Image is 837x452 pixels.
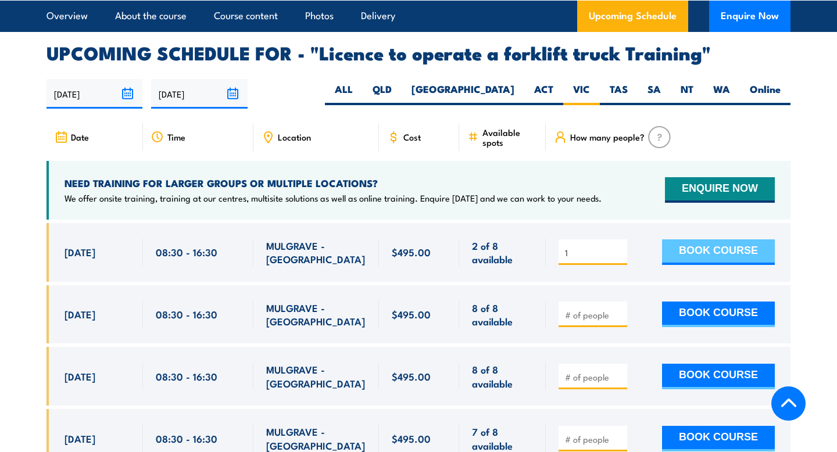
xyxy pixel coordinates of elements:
[325,82,363,105] label: ALL
[665,177,775,203] button: ENQUIRE NOW
[156,370,217,383] span: 08:30 - 16:30
[740,82,791,105] label: Online
[46,44,791,60] h2: UPCOMING SCHEDULE FOR - "Licence to operate a forklift truck Training"
[266,239,366,266] span: MULGRAVE - [GEOGRAPHIC_DATA]
[71,132,89,142] span: Date
[65,370,95,383] span: [DATE]
[65,432,95,445] span: [DATE]
[46,79,142,109] input: From date
[363,82,402,105] label: QLD
[156,245,217,259] span: 08:30 - 16:30
[392,245,431,259] span: $495.00
[662,302,775,327] button: BOOK COURSE
[65,192,602,204] p: We offer onsite training, training at our centres, multisite solutions as well as online training...
[565,247,623,259] input: # of people
[65,245,95,259] span: [DATE]
[703,82,740,105] label: WA
[278,132,311,142] span: Location
[565,309,623,321] input: # of people
[570,132,645,142] span: How many people?
[472,363,533,390] span: 8 of 8 available
[482,127,538,147] span: Available spots
[472,301,533,328] span: 8 of 8 available
[565,371,623,383] input: # of people
[472,425,533,452] span: 7 of 8 available
[392,370,431,383] span: $495.00
[563,82,600,105] label: VIC
[403,132,421,142] span: Cost
[638,82,671,105] label: SA
[392,307,431,321] span: $495.00
[565,433,623,445] input: # of people
[392,432,431,445] span: $495.00
[671,82,703,105] label: NT
[662,426,775,451] button: BOOK COURSE
[156,307,217,321] span: 08:30 - 16:30
[600,82,638,105] label: TAS
[472,239,533,266] span: 2 of 8 available
[65,307,95,321] span: [DATE]
[524,82,563,105] label: ACT
[266,363,366,390] span: MULGRAVE - [GEOGRAPHIC_DATA]
[156,432,217,445] span: 08:30 - 16:30
[151,79,247,109] input: To date
[65,177,602,189] h4: NEED TRAINING FOR LARGER GROUPS OR MULTIPLE LOCATIONS?
[662,364,775,389] button: BOOK COURSE
[662,239,775,265] button: BOOK COURSE
[167,132,185,142] span: Time
[266,301,366,328] span: MULGRAVE - [GEOGRAPHIC_DATA]
[266,425,366,452] span: MULGRAVE - [GEOGRAPHIC_DATA]
[402,82,524,105] label: [GEOGRAPHIC_DATA]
